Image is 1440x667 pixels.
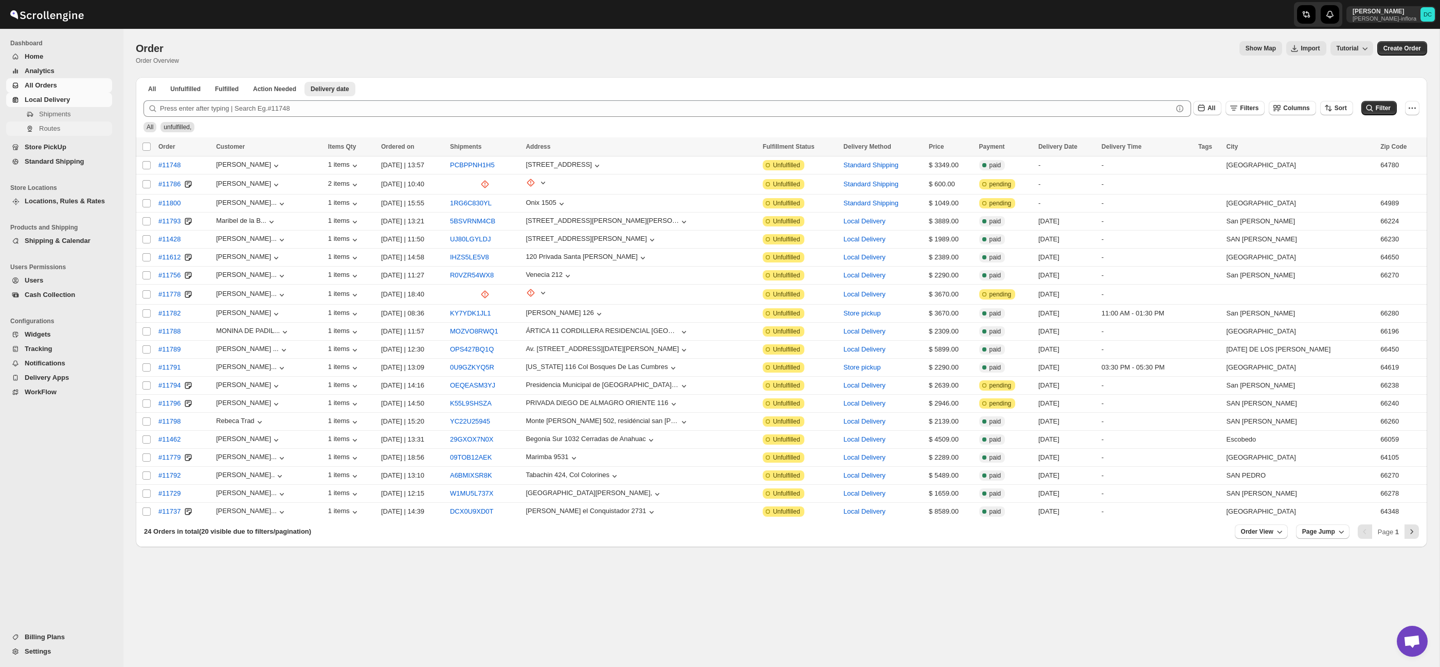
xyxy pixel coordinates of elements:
[526,235,657,245] button: [STREET_ADDRESS][PERSON_NAME]
[1397,626,1428,657] a: Open chat
[1330,41,1373,56] button: Tutorial
[381,160,444,170] div: [DATE] | 13:57
[6,327,112,342] button: Widgets
[526,381,689,391] button: Presidencia Municipal de [GEOGRAPHIC_DATA][PERSON_NAME], [GEOGRAPHIC_DATA] y [GEOGRAPHIC_DATA], [...
[136,57,179,65] p: Order Overview
[25,81,57,89] span: All Orders
[526,471,620,481] button: Tabachin 424, Col Colorines
[526,161,602,171] button: [STREET_ADDRESS]
[843,417,886,425] button: Local Delivery
[25,67,55,75] span: Analytics
[158,326,181,337] span: #11788
[209,82,245,96] button: Fulfilled
[25,388,57,396] span: WorkFlow
[158,216,181,226] span: #11793
[6,273,112,288] button: Users
[6,630,112,644] button: Billing Plans
[216,180,281,190] div: [PERSON_NAME]
[450,507,494,515] button: DCX0U9XD0T
[1380,160,1421,170] div: 64780
[526,309,593,317] div: [PERSON_NAME] 126
[152,323,187,340] button: #11788
[526,143,550,150] span: Address
[1038,160,1095,170] div: -
[25,157,84,165] span: Standard Shipping
[216,253,281,263] button: [PERSON_NAME]
[216,345,278,353] div: [PERSON_NAME] ...
[1301,44,1320,52] span: Import
[1383,44,1421,52] span: Create Order
[152,249,187,266] button: #11612
[216,217,266,224] div: Maribel de la B...
[216,199,287,209] button: [PERSON_NAME]...
[216,345,289,355] button: [PERSON_NAME] ...
[158,362,181,373] span: #11791
[526,253,638,260] div: 120 Privada Santa [PERSON_NAME]
[160,100,1173,117] input: Press enter after typing | Search Eg.#11748
[39,125,60,132] span: Routes
[216,290,277,297] div: [PERSON_NAME]...
[25,633,65,641] span: Billing Plans
[215,85,239,93] span: Fulfilled
[526,417,679,425] div: Monte [PERSON_NAME] 502, residéncial san [PERSON_NAME]
[843,435,886,443] button: Local Delivery
[328,435,360,445] div: 1 items
[6,194,112,208] button: Locations, Rules & Rates
[328,235,360,245] button: 1 items
[152,359,187,376] button: #11791
[6,121,112,136] button: Routes
[843,345,886,353] button: Local Delivery
[216,453,287,463] button: [PERSON_NAME]...
[1240,104,1258,112] span: Filters
[450,271,494,279] button: R0VZR54WX8
[328,381,360,391] button: 1 items
[6,234,112,248] button: Shipping & Calendar
[328,253,360,263] div: 1 items
[216,417,264,427] button: Rebeca Trad
[328,399,360,409] div: 1 items
[1380,143,1407,150] span: Zip Code
[450,217,495,225] button: 5BSVRNM4CB
[526,363,668,371] div: [US_STATE] 116 Col Bosques De Las Cumbres
[843,290,886,298] button: Local Delivery
[6,342,112,356] button: Tracking
[216,489,287,499] button: [PERSON_NAME]...
[158,452,181,463] span: #11779
[152,467,187,484] button: #11792
[1302,528,1335,536] span: Page Jump
[450,143,481,150] span: Shipments
[328,309,360,319] div: 1 items
[328,217,360,227] button: 1 items
[6,356,112,371] button: Notifications
[216,363,277,371] div: [PERSON_NAME]...
[1335,104,1347,112] span: Sort
[328,161,360,171] button: 1 items
[39,110,70,118] span: Shipments
[6,371,112,385] button: Delivery Apps
[6,288,112,302] button: Cash Collection
[526,327,689,337] button: ÁRTICA 11 CORDILLERA RESIDENCIAL [GEOGRAPHIC_DATA] N.L.
[1208,104,1215,112] span: All
[158,434,181,445] span: #11462
[929,179,973,189] div: $ 600.00
[170,85,201,93] span: Unfulfilled
[148,85,156,93] span: All
[1320,101,1353,115] button: Sort
[1193,101,1221,115] button: All
[216,399,281,409] button: [PERSON_NAME]
[1286,41,1326,56] button: Import
[526,345,689,355] button: Av. [STREET_ADDRESS][DATE][PERSON_NAME]
[843,161,898,169] button: Standard Shipping
[1283,104,1309,112] span: Columns
[328,290,360,300] button: 1 items
[328,345,360,355] div: 1 items
[328,199,360,209] button: 1 items
[158,416,181,427] span: #11798
[450,489,494,497] button: W1MU5L737X
[526,309,604,319] button: [PERSON_NAME] 126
